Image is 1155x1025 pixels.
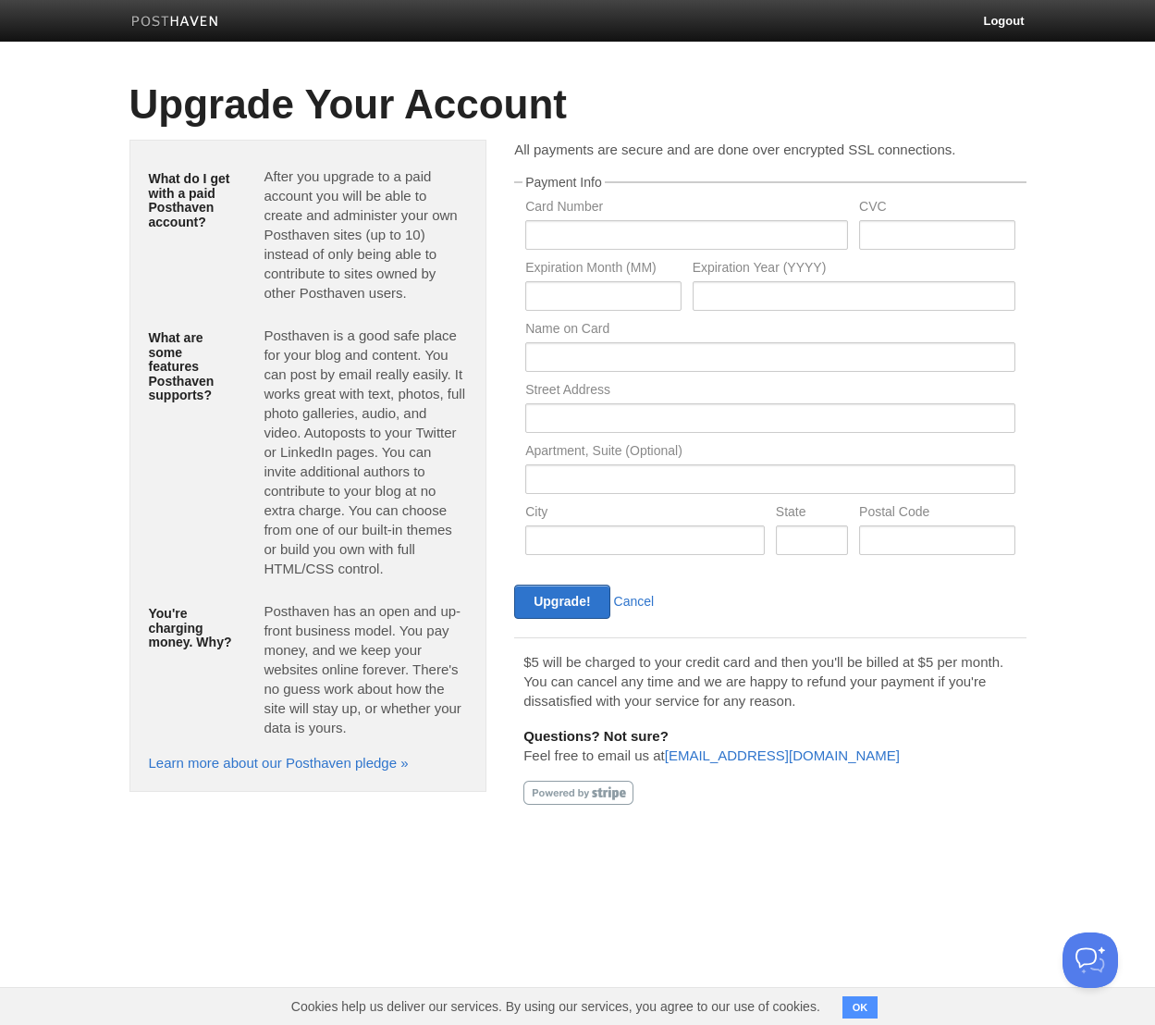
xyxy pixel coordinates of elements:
[525,322,1014,340] label: Name on Card
[514,140,1026,159] p: All payments are secure and are done over encrypted SSL connections.
[523,726,1016,765] p: Feel free to email us at
[693,261,1015,278] label: Expiration Year (YYYY)
[264,326,467,578] p: Posthaven is a good safe place for your blog and content. You can post by email really easily. It...
[842,996,879,1019] button: OK
[523,652,1016,710] p: $5 will be charged to your credit card and then you'll be billed at $5 per month. You can cancel ...
[614,594,655,609] a: Cancel
[525,505,765,523] label: City
[273,988,839,1025] span: Cookies help us deliver our services. By using our services, you agree to our use of cookies.
[525,200,848,217] label: Card Number
[665,747,900,763] a: [EMAIL_ADDRESS][DOMAIN_NAME]
[149,172,237,229] h5: What do I get with a paid Posthaven account?
[525,261,681,278] label: Expiration Month (MM)
[514,585,609,619] input: Upgrade!
[131,16,219,30] img: Posthaven-bar
[149,331,237,402] h5: What are some features Posthaven supports?
[149,755,409,771] a: Learn more about our Posthaven pledge »
[264,167,467,303] p: After you upgrade to a paid account you will be able to create and administer your own Posthaven ...
[264,601,467,737] p: Posthaven has an open and up-front business model. You pay money, and we keep your websites onlin...
[525,444,1014,462] label: Apartment, Suite (Optional)
[859,200,1014,217] label: CVC
[523,728,669,744] b: Questions? Not sure?
[525,383,1014,401] label: Street Address
[149,607,237,649] h5: You're charging money. Why?
[859,505,1014,523] label: Postal Code
[522,176,605,189] legend: Payment Info
[129,82,1026,127] h1: Upgrade Your Account
[776,505,848,523] label: State
[1063,932,1118,988] iframe: Help Scout Beacon - Open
